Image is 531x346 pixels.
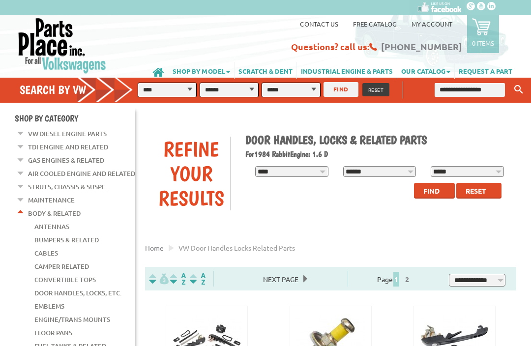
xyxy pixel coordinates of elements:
[34,326,72,339] a: Floor Pans
[149,273,169,285] img: filterpricelow.svg
[297,62,397,79] a: INDUSTRIAL ENGINE & PARTS
[412,20,452,28] a: My Account
[245,133,509,147] h1: Door Handles, Locks & Related Parts
[362,83,390,96] button: RESET
[245,149,509,159] h2: 1984 Rabbit
[28,127,107,140] a: VW Diesel Engine Parts
[393,272,399,287] span: 1
[17,17,107,74] img: Parts Place Inc!
[258,272,303,287] span: Next Page
[235,62,296,79] a: SCRATCH & DENT
[353,20,397,28] a: Free Catalog
[467,15,499,53] a: 0 items
[414,183,455,199] button: Find
[397,62,454,79] a: OUR CATALOG
[145,243,164,252] a: Home
[456,183,501,199] button: Reset
[34,220,69,233] a: Antennas
[28,194,75,206] a: Maintenance
[20,83,140,97] h4: Search by VW
[34,233,99,246] a: Bumpers & Related
[258,275,303,284] a: Next Page
[34,247,58,259] a: Cables
[511,82,526,98] button: Keyword Search
[348,271,442,287] div: Page
[455,62,516,79] a: REQUEST A PART
[178,243,295,252] span: VW door handles locks related parts
[34,313,110,326] a: Engine/Trans Mounts
[368,86,384,93] span: RESET
[34,273,96,286] a: Convertible Tops
[152,137,230,210] div: Refine Your Results
[34,300,64,313] a: Emblems
[188,273,207,285] img: Sort by Sales Rank
[28,167,135,180] a: Air Cooled Engine and Related
[28,141,108,153] a: TDI Engine and Related
[169,62,234,79] a: SHOP BY MODEL
[28,180,110,193] a: Struts, Chassis & Suspe...
[466,186,486,195] span: Reset
[15,113,135,123] h4: Shop By Category
[423,186,440,195] span: Find
[300,20,338,28] a: Contact us
[472,39,494,47] p: 0 items
[34,260,89,273] a: Camper Related
[245,149,254,159] span: For
[28,154,104,167] a: Gas Engines & Related
[28,207,81,220] a: Body & Related
[403,275,412,284] a: 2
[324,82,358,97] button: FIND
[34,287,121,299] a: Door Handles, Locks, Etc.
[168,273,188,285] img: Sort by Headline
[290,149,328,159] span: Engine: 1.6 D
